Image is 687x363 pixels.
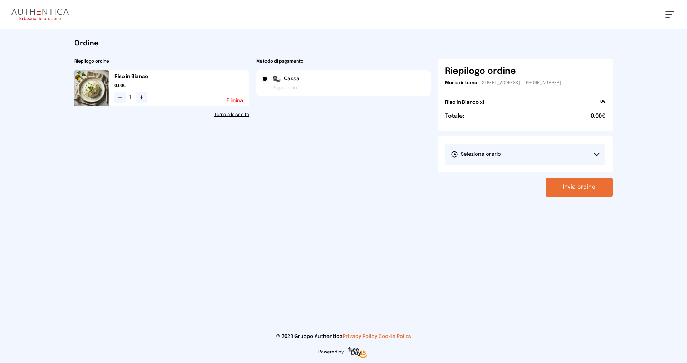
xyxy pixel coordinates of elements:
[114,73,249,80] h2: Riso in Bianco
[11,9,69,20] img: logo.8f33a47.png
[74,70,109,106] img: media
[600,99,605,109] span: 0€
[379,334,411,339] a: Cookie Policy
[445,99,484,106] h2: Riso in Bianco x1
[445,112,464,121] h6: Totale:
[346,346,369,360] img: logo-freeday.3e08031.png
[74,112,249,118] a: Torna alla scelta
[74,59,249,64] h2: Riepilogo ordine
[273,85,299,91] span: Paga al ritiro
[129,93,133,102] span: 1
[343,334,377,339] a: Privacy Policy
[445,81,477,85] span: Mensa interna
[445,144,605,165] button: Seleziona orario
[445,66,516,77] h6: Riepilogo ordine
[284,75,299,82] span: Cassa
[74,39,613,49] h1: Ordine
[256,59,431,64] h2: Metodo di pagamento
[591,112,605,121] span: 0.00€
[11,333,676,340] p: © 2023 Gruppo Authentica
[451,151,501,158] span: Seleziona orario
[318,349,343,355] span: Powered by
[114,83,249,89] span: 0.00€
[445,80,605,86] p: - [STREET_ADDRESS] - [PHONE_NUMBER]
[546,178,613,197] button: Invia ordine
[226,98,243,103] button: Elimina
